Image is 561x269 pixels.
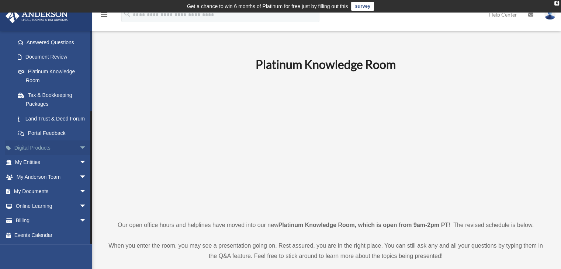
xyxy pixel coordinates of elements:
a: Online Learningarrow_drop_down [5,199,98,213]
i: search [123,10,131,18]
a: Digital Productsarrow_drop_down [5,140,98,155]
img: User Pic [544,9,555,20]
span: arrow_drop_down [79,140,94,156]
p: When you enter the room, you may see a presentation going on. Rest assured, you are in the right ... [105,241,546,261]
a: menu [100,13,108,19]
p: Our open office hours and helplines have moved into our new ! The revised schedule is below. [105,220,546,230]
span: arrow_drop_down [79,184,94,199]
b: Platinum Knowledge Room [256,57,396,71]
iframe: 231110_Toby_KnowledgeRoom [215,82,436,206]
a: Answered Questions [10,35,98,50]
div: close [554,1,559,6]
a: Land Trust & Deed Forum [10,111,98,126]
a: Billingarrow_drop_down [5,213,98,228]
a: My Anderson Teamarrow_drop_down [5,170,98,184]
img: Anderson Advisors Platinum Portal [3,9,70,23]
a: Events Calendar [5,228,98,242]
a: My Documentsarrow_drop_down [5,184,98,199]
span: arrow_drop_down [79,155,94,170]
a: Portal Feedback [10,126,98,141]
a: survey [351,2,374,11]
a: My Entitiesarrow_drop_down [5,155,98,170]
span: arrow_drop_down [79,170,94,185]
span: arrow_drop_down [79,199,94,214]
a: Platinum Knowledge Room [10,64,94,88]
span: arrow_drop_down [79,213,94,228]
a: Document Review [10,50,98,64]
div: Get a chance to win 6 months of Platinum for free just by filling out this [187,2,348,11]
strong: Platinum Knowledge Room, which is open from 9am-2pm PT [278,222,449,228]
a: Tax & Bookkeeping Packages [10,88,98,111]
i: menu [100,10,108,19]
